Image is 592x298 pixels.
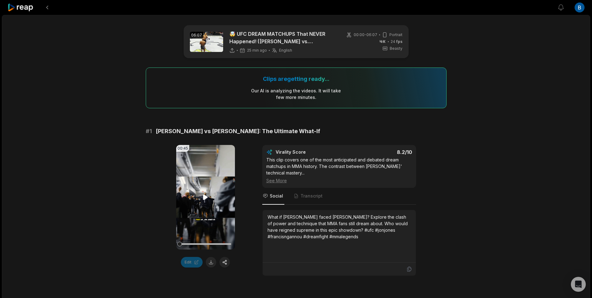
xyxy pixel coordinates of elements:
[156,127,320,136] span: [PERSON_NAME] vs [PERSON_NAME]: The Ultimate What-If
[391,39,402,44] span: 24
[268,214,411,240] div: What if [PERSON_NAME] faced [PERSON_NAME]? Explore the clash of power and technique that MMA fans...
[571,277,586,292] div: Open Intercom Messenger
[146,127,152,136] span: # 1
[263,75,329,82] div: Clips are getting ready...
[270,193,283,199] span: Social
[251,87,341,100] div: Our AI is analyzing the video s . It will take few more minutes.
[176,145,235,249] video: Your browser does not support mp4 format.
[301,193,323,199] span: Transcript
[390,46,402,51] span: Beasty
[389,32,402,38] span: Portrait
[276,149,342,155] div: Virality Score
[266,156,412,184] div: This clip covers one of the most anticipated and debated dream matchups in MMA history. The contr...
[266,177,412,184] div: See More
[262,188,416,205] nav: Tabs
[396,39,402,44] span: fps
[247,48,267,53] span: 25 min ago
[354,32,377,38] span: 00:00 - 06:07
[345,149,412,155] div: 8.2 /10
[279,48,292,53] span: English
[181,257,203,268] button: Edit
[190,32,203,39] div: 06:07
[229,30,337,45] p: 🤯 UFC DREAM MATCHUPS That NEVER Happened! ([PERSON_NAME] vs. [PERSON_NAME] vs. GSP & More)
